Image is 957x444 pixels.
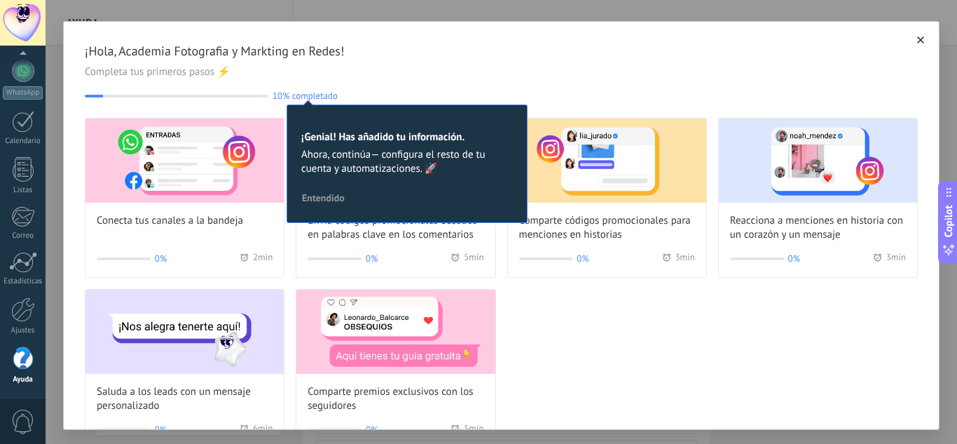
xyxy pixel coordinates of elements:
[308,385,483,413] span: Comparte premios exclusivos con los seguidores
[3,277,43,286] div: Estadísticas
[302,193,345,203] span: Entendido
[296,187,351,208] button: Entendido
[366,252,378,266] span: 0%
[301,130,513,144] h2: ¡Genial! Has añadido tu información.
[519,214,695,242] span: Comparte códigos promocionales para menciones en historias
[97,214,243,228] span: Conecta tus canales a la bandeja
[3,86,43,100] div: WhatsApp
[3,231,43,241] div: Correo
[85,119,284,203] img: Connect your channels to the inbox
[730,214,906,242] span: Reacciona a menciones en historia con un corazón y un mensaje
[3,137,43,146] div: Calendario
[366,423,378,437] span: 0%
[85,65,918,79] span: Completa tus primeros pasos ⚡
[155,252,167,266] span: 0%
[788,252,800,266] span: 0%
[85,43,918,60] span: ¡Hola, Academia Fotografia y Markting en Redes!
[942,205,956,237] span: Copilot
[273,90,338,101] span: 10% completado
[719,119,917,203] img: React to story mentions with a heart and personalized message
[3,375,43,384] div: Ayuda
[155,423,167,437] span: 0%
[97,385,273,413] span: Saluda a los leads con un mensaje personalizado
[301,148,513,176] span: Ahora, continúa— configura el resto de tu cuenta y automatizaciones. 🚀
[508,119,706,203] img: Share promo codes for story mentions
[3,326,43,335] div: Ajustes
[886,252,906,266] span: 3 min
[577,252,588,266] span: 0%
[675,252,695,266] span: 3 min
[85,290,284,374] img: Greet leads with a custom message (Wizard onboarding modal)
[464,423,483,437] span: 5 min
[308,214,483,242] span: Envía códigos promocionales basados en palabras clave en los comentarios
[296,290,495,374] img: Share exclusive rewards with followers
[253,252,273,266] span: 2 min
[253,423,273,437] span: 6 min
[3,186,43,195] div: Listas
[464,252,483,266] span: 5 min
